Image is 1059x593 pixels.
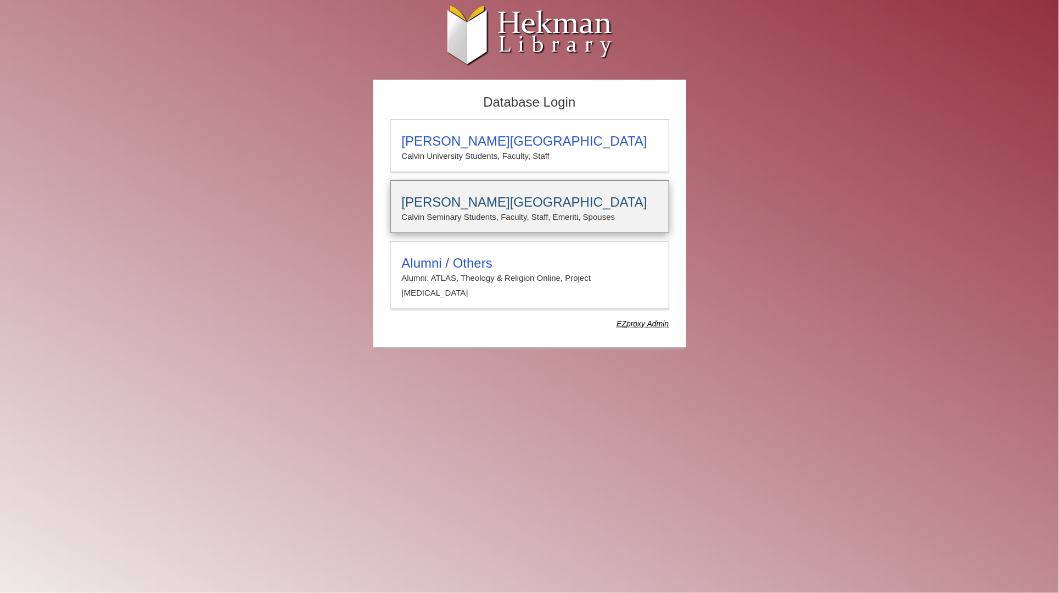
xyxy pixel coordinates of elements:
[402,210,658,224] p: Calvin Seminary Students, Faculty, Staff, Emeriti, Spouses
[385,91,675,114] h2: Database Login
[402,195,658,210] h3: [PERSON_NAME][GEOGRAPHIC_DATA]
[390,119,669,172] a: [PERSON_NAME][GEOGRAPHIC_DATA]Calvin University Students, Faculty, Staff
[402,149,658,163] p: Calvin University Students, Faculty, Staff
[402,134,658,149] h3: [PERSON_NAME][GEOGRAPHIC_DATA]
[390,180,669,233] a: [PERSON_NAME][GEOGRAPHIC_DATA]Calvin Seminary Students, Faculty, Staff, Emeriti, Spouses
[617,319,669,328] dfn: Use Alumni login
[402,256,658,271] h3: Alumni / Others
[402,271,658,300] p: Alumni: ATLAS, Theology & Religion Online, Project [MEDICAL_DATA]
[402,256,658,300] summary: Alumni / OthersAlumni: ATLAS, Theology & Religion Online, Project [MEDICAL_DATA]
